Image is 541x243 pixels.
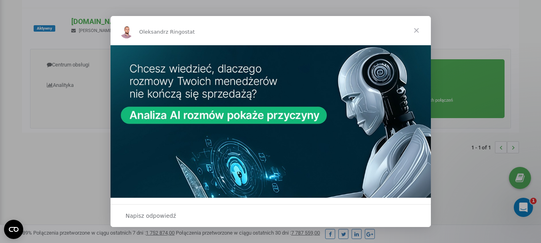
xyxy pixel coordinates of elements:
[4,220,23,239] button: Open CMP widget
[165,29,195,35] span: z Ringostat
[402,16,431,45] span: Zamknij
[120,26,133,38] img: Profile image for Oleksandr
[126,211,176,221] span: Napisz odpowiedź
[111,204,431,227] div: Otwórz rozmowę i odpowiedz
[139,29,166,35] span: Oleksandr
